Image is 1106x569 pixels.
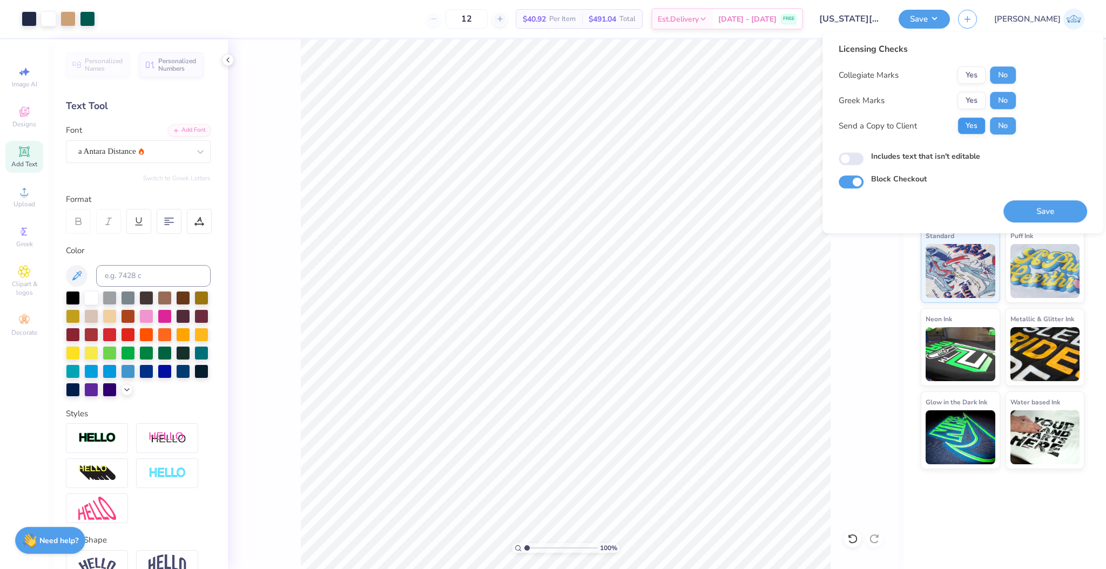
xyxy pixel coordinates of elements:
label: Block Checkout [871,173,927,185]
div: Text Tool [66,99,211,113]
div: Licensing Checks [839,43,1016,56]
span: Metallic & Glitter Ink [1010,313,1074,324]
span: Image AI [12,80,37,89]
button: Switch to Greek Letters [143,174,211,182]
span: Designs [12,120,36,128]
img: Metallic & Glitter Ink [1010,327,1080,381]
a: [PERSON_NAME] [994,9,1084,30]
img: 3d Illusion [78,465,116,482]
img: Neon Ink [926,327,995,381]
div: Collegiate Marks [839,69,899,82]
input: – – [446,9,488,29]
input: Untitled Design [811,8,891,30]
input: e.g. 7428 c [96,265,211,287]
span: Add Text [11,160,37,168]
span: Upload [14,200,35,208]
span: FREE [783,15,794,23]
img: Puff Ink [1010,244,1080,298]
div: Color [66,245,211,257]
span: Water based Ink [1010,396,1060,408]
img: Standard [926,244,995,298]
div: Text Shape [66,534,211,546]
button: Save [899,10,950,29]
button: Yes [957,66,986,84]
span: Per Item [549,13,576,25]
span: Neon Ink [926,313,952,324]
span: Greek [16,240,33,248]
label: Font [66,124,82,137]
div: Add Font [168,124,211,137]
span: Standard [926,230,954,241]
img: Shadow [149,431,186,445]
span: $40.92 [523,13,546,25]
button: Save [1003,200,1087,222]
button: Yes [957,117,986,134]
div: Styles [66,408,211,420]
span: Decorate [11,328,37,337]
span: $491.04 [589,13,616,25]
button: No [990,117,1016,134]
strong: Need help? [39,536,78,546]
span: Personalized Names [85,57,123,72]
span: Est. Delivery [658,13,699,25]
img: Stroke [78,432,116,444]
label: Includes text that isn't editable [871,151,980,162]
img: Water based Ink [1010,410,1080,464]
img: Josephine Amber Orros [1063,9,1084,30]
span: 100 % [600,543,617,553]
img: Glow in the Dark Ink [926,410,995,464]
button: No [990,92,1016,109]
span: Clipart & logos [5,280,43,297]
span: Total [619,13,636,25]
button: Yes [957,92,986,109]
span: [PERSON_NAME] [994,13,1061,25]
img: Negative Space [149,467,186,479]
span: Glow in the Dark Ink [926,396,987,408]
div: Format [66,193,212,206]
button: No [990,66,1016,84]
span: Puff Ink [1010,230,1033,241]
span: Personalized Numbers [158,57,197,72]
div: Send a Copy to Client [839,120,917,132]
span: [DATE] - [DATE] [718,13,777,25]
img: Free Distort [78,497,116,520]
div: Greek Marks [839,94,885,107]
